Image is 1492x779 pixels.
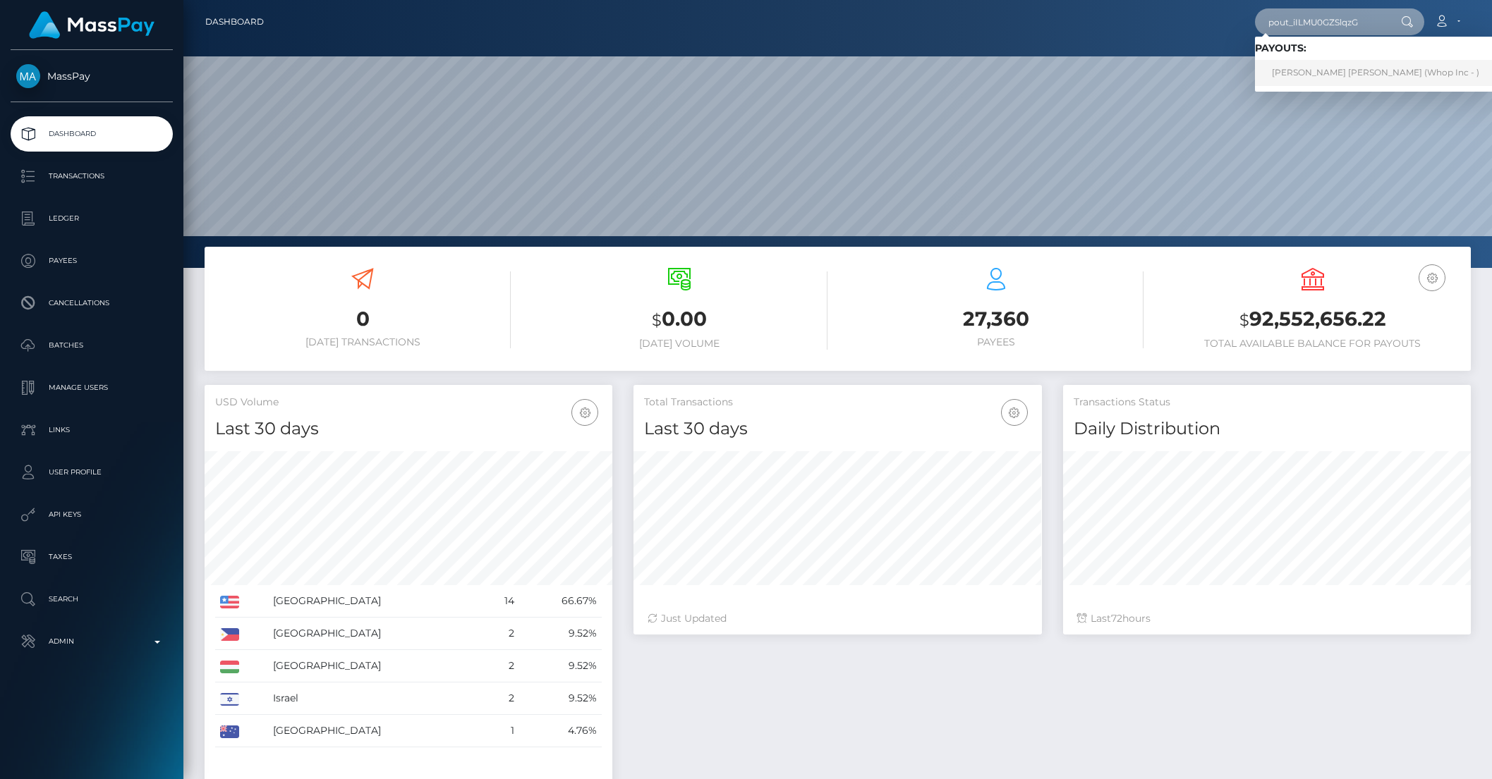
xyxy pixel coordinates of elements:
[532,305,827,334] h3: 0.00
[220,661,239,673] img: HU.png
[849,305,1144,333] h3: 27,360
[11,70,173,82] span: MassPay
[1074,395,1460,410] h5: Transactions Status
[16,335,167,356] p: Batches
[648,611,1027,626] div: Just Updated
[215,305,511,333] h3: 0
[1077,611,1457,626] div: Last hours
[519,650,602,682] td: 9.52%
[215,417,602,441] h4: Last 30 days
[16,631,167,652] p: Admin
[652,310,662,330] small: $
[1255,8,1388,35] input: Search...
[16,250,167,271] p: Payees
[11,370,173,405] a: Manage Users
[220,725,239,738] img: AU.png
[519,618,602,650] td: 9.52%
[16,166,167,187] p: Transactions
[16,208,167,229] p: Ledger
[16,123,167,145] p: Dashboard
[483,682,519,715] td: 2
[519,682,602,715] td: 9.52%
[268,682,483,715] td: Israel
[16,504,167,525] p: API Keys
[11,286,173,321] a: Cancellations
[220,628,239,641] img: PH.png
[11,159,173,194] a: Transactions
[532,338,827,350] h6: [DATE] Volume
[16,377,167,398] p: Manage Users
[11,328,173,363] a: Batches
[519,715,602,747] td: 4.76%
[519,585,602,618] td: 66.67%
[11,116,173,152] a: Dashboard
[849,336,1144,348] h6: Payees
[205,7,264,37] a: Dashboard
[644,417,1031,441] h4: Last 30 days
[11,497,173,532] a: API Keys
[483,715,519,747] td: 1
[268,650,483,682] td: [GEOGRAPHIC_DATA]
[483,585,519,618] td: 14
[11,243,173,278] a: Payees
[220,596,239,608] img: US.png
[11,539,173,575] a: Taxes
[215,336,511,348] h6: [DATE] Transactions
[29,11,154,39] img: MassPay Logo
[220,693,239,706] img: IL.png
[16,419,167,441] p: Links
[11,455,173,490] a: User Profile
[16,546,167,568] p: Taxes
[268,585,483,618] td: [GEOGRAPHIC_DATA]
[16,64,40,88] img: MassPay
[11,582,173,617] a: Search
[644,395,1031,410] h5: Total Transactions
[11,412,173,448] a: Links
[268,618,483,650] td: [GEOGRAPHIC_DATA]
[268,715,483,747] td: [GEOGRAPHIC_DATA]
[16,589,167,610] p: Search
[483,650,519,682] td: 2
[1111,612,1122,625] span: 72
[1165,305,1460,334] h3: 92,552,656.22
[11,201,173,236] a: Ledger
[11,624,173,659] a: Admin
[16,293,167,314] p: Cancellations
[1165,338,1460,350] h6: Total Available Balance for Payouts
[16,462,167,483] p: User Profile
[483,618,519,650] td: 2
[215,395,602,410] h5: USD Volume
[1074,417,1460,441] h4: Daily Distribution
[1239,310,1249,330] small: $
